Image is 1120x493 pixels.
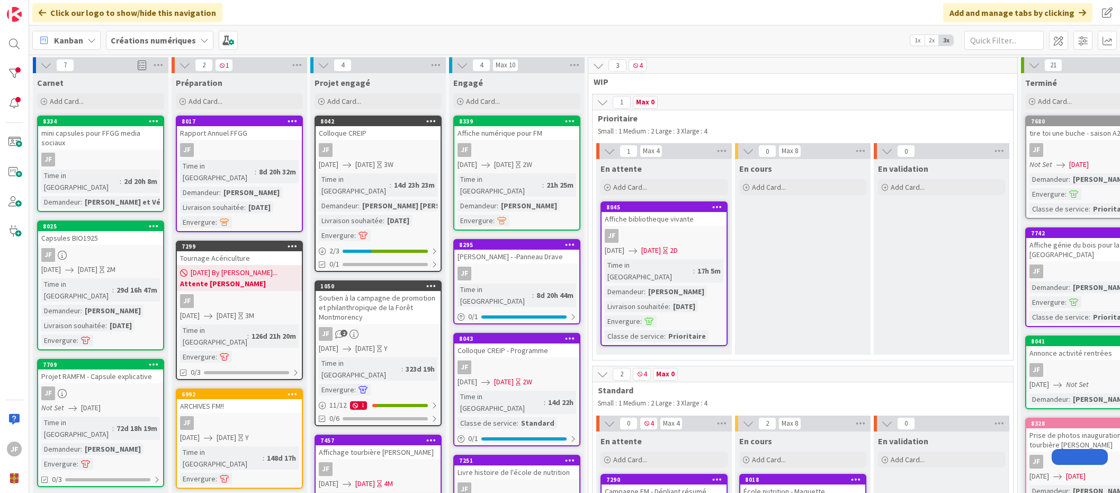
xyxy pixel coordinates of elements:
div: Demandeur [458,200,497,212]
div: [DATE] [384,215,412,226]
span: [DATE] [217,310,236,321]
span: 0/3 [191,367,201,378]
span: [DATE] By [PERSON_NAME]... [191,267,277,278]
div: JF [177,416,302,430]
div: Time in [GEOGRAPHIC_DATA] [180,160,255,183]
div: Time in [GEOGRAPHIC_DATA] [319,357,401,381]
div: Classe de service [605,330,664,342]
div: 7251Livre histoire de l'école de nutrition [454,456,579,479]
span: [DATE] [1029,471,1049,482]
a: 8043Colloque CREIP - ProgrammeJF[DATE][DATE]2WTime in [GEOGRAPHIC_DATA]:14d 22hClasse de service:... [453,333,580,446]
span: : [219,187,221,198]
div: Time in [GEOGRAPHIC_DATA] [458,173,542,197]
div: JF [41,386,55,400]
div: Time in [GEOGRAPHIC_DATA] [319,173,390,197]
div: Colloque CREIP - Programme [454,344,579,357]
span: Add Card... [613,182,647,192]
div: Envergure [180,473,216,485]
span: 2 [341,330,347,337]
div: 8042Colloque CREIP [316,117,441,140]
b: Créations numériques [111,35,196,46]
div: 0/1 [454,310,579,323]
div: 8043 [454,334,579,344]
img: Visit kanbanzone.com [7,7,22,22]
div: 148d 17h [264,452,299,464]
div: JF [458,143,471,157]
span: : [1089,311,1090,323]
div: Envergure [458,215,493,226]
div: Time in [GEOGRAPHIC_DATA] [605,259,693,283]
div: 7709 [38,360,163,369]
span: : [216,216,217,228]
span: Add Card... [189,96,222,106]
div: ARCHIVES FM!! [177,399,302,413]
div: 72d 18h 19m [114,422,160,434]
div: Classe de service [458,417,517,429]
div: Livre histoire de l'école de nutrition [454,465,579,479]
span: [DATE] [1029,379,1049,390]
div: JF [605,229,619,243]
div: 8017Rapport Annuel FFGG [177,117,302,140]
div: Livraison souhaitée [319,215,383,226]
div: JF [41,248,55,262]
span: : [80,443,82,455]
div: JF [38,248,163,262]
div: JF [602,229,727,243]
div: 7290 [602,475,727,485]
span: : [216,351,217,363]
div: Livraison souhaitée [180,201,244,213]
div: JF [316,462,441,476]
span: [DATE] [641,245,661,256]
div: 7251 [454,456,579,465]
a: 6992ARCHIVES FM!!JF[DATE][DATE]YTime in [GEOGRAPHIC_DATA]:148d 17hEnvergure: [176,389,303,489]
div: Standard [518,417,557,429]
div: Demandeur [180,187,219,198]
i: Not Set [41,403,64,412]
div: 8295 [454,240,579,250]
span: : [542,179,544,191]
div: Demandeur [1029,173,1069,185]
div: 8295[PERSON_NAME] - -Panneau Drave [454,240,579,263]
span: : [497,200,498,212]
span: [DATE] [1069,159,1089,170]
div: 6992 [182,391,302,398]
div: JF [1029,455,1043,469]
div: 8025 [38,222,163,231]
span: : [112,422,114,434]
div: Time in [GEOGRAPHIC_DATA] [41,417,112,440]
div: [PERSON_NAME] et Vé... [82,196,169,208]
div: 7457 [320,437,441,444]
div: 8045Affiche bibliotheque vivante [602,203,727,226]
span: 0/6 [329,413,339,424]
div: Envergure [180,216,216,228]
div: Affiche bibliotheque vivante [602,212,727,226]
div: 2M [106,264,115,275]
div: 3M [245,310,254,321]
span: : [358,200,360,212]
span: : [77,458,78,470]
span: : [80,196,82,208]
a: 7299Tournage Acériculture[DATE] By [PERSON_NAME]...Attente [PERSON_NAME]JF[DATE][DATE]3MTime in [... [176,241,303,380]
div: 6992ARCHIVES FM!! [177,390,302,413]
div: Y [245,432,249,443]
div: 2W [523,159,532,170]
div: Time in [GEOGRAPHIC_DATA] [458,284,532,307]
div: JF [454,360,579,374]
div: 8d 20h 32m [256,166,299,178]
div: JF [38,386,163,400]
div: Rapport Annuel FFGG [177,126,302,140]
div: 8043 [459,335,579,342]
div: 8045 [606,204,727,211]
div: Soutien à la campagne de promotion et philanthropique de la Forêt Montmorency [316,291,441,324]
div: 0/1 [454,432,579,445]
span: [DATE] [319,343,338,354]
div: 21h 25m [544,179,576,191]
span: : [77,334,78,346]
span: [DATE] [458,159,477,170]
span: : [544,397,545,408]
a: 8045Affiche bibliotheque vivanteJF[DATE][DATE]2DTime in [GEOGRAPHIC_DATA]:17h 5mDemandeur:[PERSON... [601,201,728,346]
div: Time in [GEOGRAPHIC_DATA] [180,324,247,348]
div: 8042 [316,117,441,126]
div: Capsules BIO1925 [38,231,163,245]
div: 7709Projet RAMFM - Capsule explicative [38,360,163,383]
